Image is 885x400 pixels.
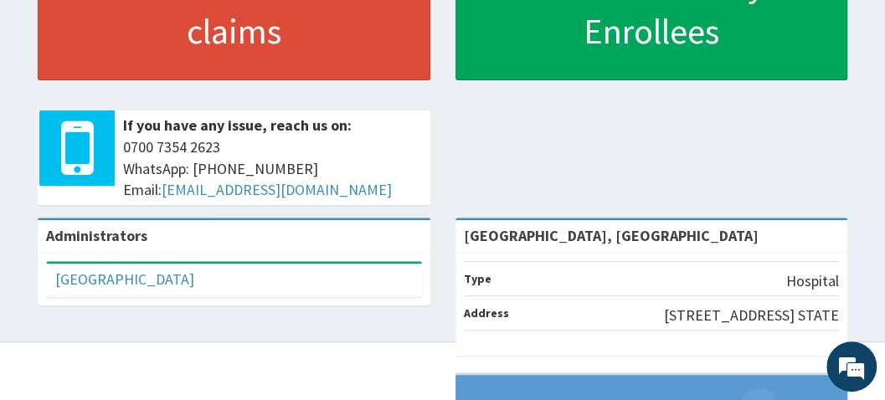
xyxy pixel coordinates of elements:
[97,103,231,272] span: We're online!
[786,270,839,292] p: Hospital
[162,180,392,199] a: [EMAIL_ADDRESS][DOMAIN_NAME]
[46,226,147,245] b: Administrators
[8,242,319,300] textarea: Type your message and hit 'Enter'
[123,115,352,135] b: If you have any issue, reach us on:
[275,8,315,49] div: Minimize live chat window
[664,305,839,326] p: [STREET_ADDRESS] STATE
[464,305,509,321] b: Address
[464,226,759,245] strong: [GEOGRAPHIC_DATA], [GEOGRAPHIC_DATA]
[55,269,194,289] a: [GEOGRAPHIC_DATA]
[464,271,491,286] b: Type
[123,136,422,201] span: 0700 7354 2623 WhatsApp: [PHONE_NUMBER] Email:
[31,84,68,126] img: d_794563401_company_1708531726252_794563401
[87,94,281,115] div: Chat with us now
